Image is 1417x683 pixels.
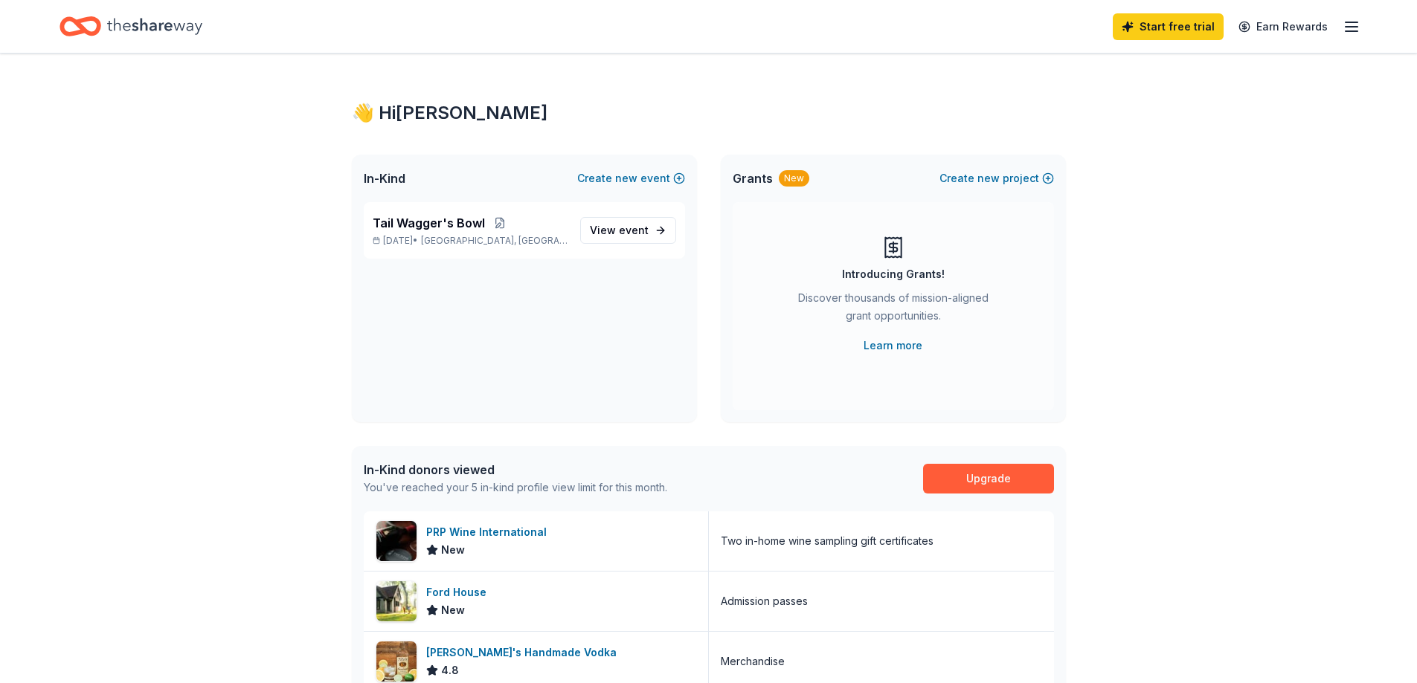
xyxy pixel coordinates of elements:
[792,289,995,331] div: Discover thousands of mission-aligned grant opportunities.
[779,170,809,187] div: New
[376,581,417,621] img: Image for Ford House
[376,521,417,561] img: Image for PRP Wine International
[615,169,637,187] span: new
[441,661,459,679] span: 4.8
[721,592,808,610] div: Admission passes
[580,217,676,244] a: View event
[1230,13,1337,40] a: Earn Rewards
[721,653,785,670] div: Merchandise
[426,523,553,541] div: PRP Wine International
[721,532,934,550] div: Two in-home wine sampling gift certificates
[590,221,649,239] span: View
[421,235,568,247] span: [GEOGRAPHIC_DATA], [GEOGRAPHIC_DATA]
[619,224,649,236] span: event
[733,169,773,187] span: Grants
[364,169,405,187] span: In-Kind
[441,601,465,619] span: New
[939,169,1054,187] button: Createnewproject
[1113,13,1224,40] a: Start free trial
[441,541,465,559] span: New
[426,583,492,601] div: Ford House
[373,214,485,232] span: Tail Wagger's Bowl
[426,644,623,661] div: [PERSON_NAME]'s Handmade Vodka
[364,461,667,479] div: In-Kind donors viewed
[373,235,568,247] p: [DATE] •
[376,641,417,682] img: Image for Tito's Handmade Vodka
[864,337,922,355] a: Learn more
[60,9,202,44] a: Home
[577,169,685,187] button: Createnewevent
[352,101,1066,125] div: 👋 Hi [PERSON_NAME]
[842,265,945,283] div: Introducing Grants!
[923,464,1054,493] a: Upgrade
[977,169,1000,187] span: new
[364,479,667,496] div: You've reached your 5 in-kind profile view limit for this month.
